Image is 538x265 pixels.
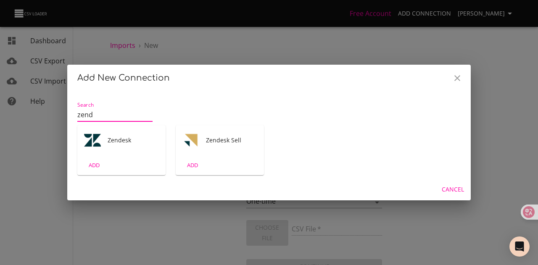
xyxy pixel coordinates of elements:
[84,132,101,149] div: Tool
[84,132,101,149] img: Zendesk
[108,136,159,144] span: Zendesk
[83,160,105,170] span: ADD
[77,102,94,107] label: Search
[442,184,464,195] span: Cancel
[81,159,108,172] button: ADD
[206,136,257,144] span: Zendesk Sell
[182,132,199,149] img: Zendesk Sell
[182,132,199,149] div: Tool
[438,182,467,197] button: Cancel
[447,68,467,88] button: Close
[77,71,461,85] h2: Add New Connection
[179,159,206,172] button: ADD
[181,160,204,170] span: ADD
[509,236,530,257] div: Open Intercom Messenger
